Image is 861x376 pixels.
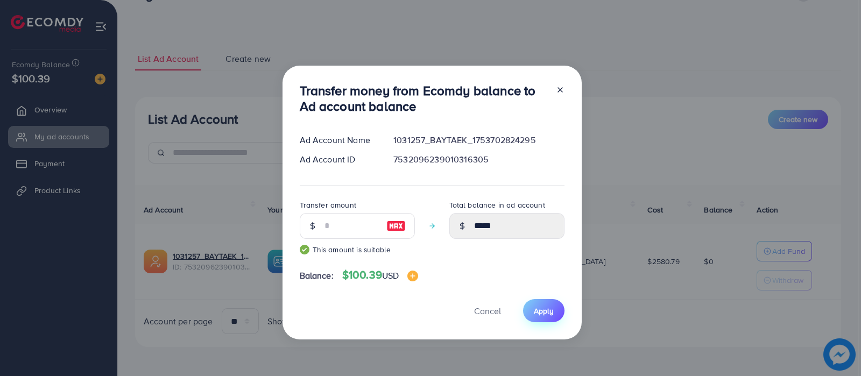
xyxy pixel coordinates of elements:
[407,271,418,281] img: image
[461,299,514,322] button: Cancel
[534,306,554,316] span: Apply
[449,200,545,210] label: Total balance in ad account
[474,305,501,317] span: Cancel
[291,153,385,166] div: Ad Account ID
[300,83,547,114] h3: Transfer money from Ecomdy balance to Ad account balance
[382,269,399,281] span: USD
[342,268,419,282] h4: $100.39
[385,134,573,146] div: 1031257_BAYTAEK_1753702824295
[523,299,564,322] button: Apply
[300,269,334,282] span: Balance:
[386,219,406,232] img: image
[300,200,356,210] label: Transfer amount
[291,134,385,146] div: Ad Account Name
[385,153,573,166] div: 7532096239010316305
[300,245,309,254] img: guide
[300,244,415,255] small: This amount is suitable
